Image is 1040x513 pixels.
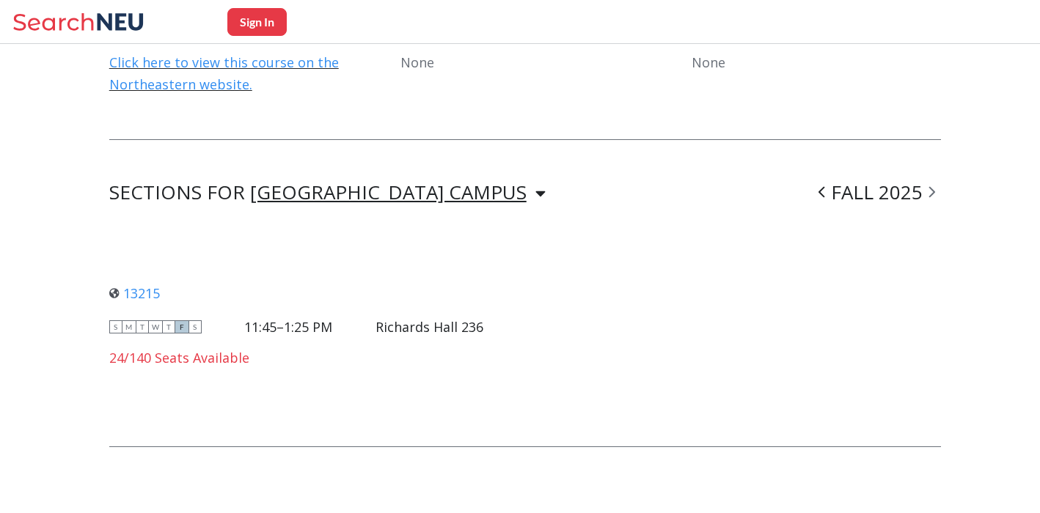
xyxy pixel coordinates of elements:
[149,320,162,333] span: W
[250,184,527,200] div: [GEOGRAPHIC_DATA] CAMPUS
[244,319,332,335] div: 11:45–1:25 PM
[175,320,188,333] span: F
[188,320,202,333] span: S
[162,320,175,333] span: T
[376,319,483,335] div: Richards Hall 236
[122,320,136,333] span: M
[109,53,339,93] a: Click here to view this course on the Northeastern website.
[109,320,122,333] span: S
[227,8,287,36] button: Sign In
[400,53,434,71] span: None
[692,53,725,71] span: None
[109,184,546,202] div: SECTIONS FOR
[109,284,160,302] a: 13215
[813,184,941,202] div: FALL 2025
[109,350,483,366] div: 24/140 Seats Available
[136,320,149,333] span: T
